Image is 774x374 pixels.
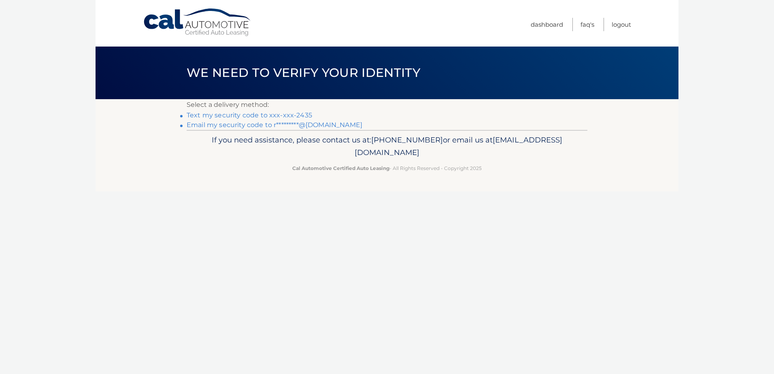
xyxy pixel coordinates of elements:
span: [PHONE_NUMBER] [371,135,443,144]
a: Cal Automotive [143,8,252,37]
span: We need to verify your identity [187,65,420,80]
a: FAQ's [580,18,594,31]
p: If you need assistance, please contact us at: or email us at [192,134,582,159]
a: Email my security code to r*********@[DOMAIN_NAME] [187,121,362,129]
p: Select a delivery method: [187,99,587,110]
a: Logout [612,18,631,31]
a: Dashboard [531,18,563,31]
p: - All Rights Reserved - Copyright 2025 [192,164,582,172]
strong: Cal Automotive Certified Auto Leasing [292,165,389,171]
a: Text my security code to xxx-xxx-2435 [187,111,312,119]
